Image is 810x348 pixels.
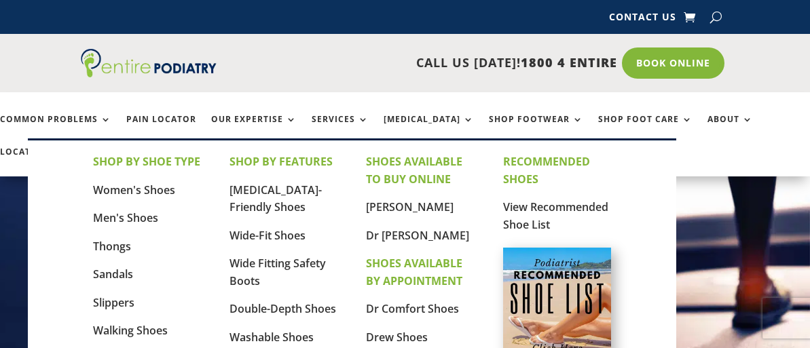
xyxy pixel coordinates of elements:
a: About [707,115,753,144]
a: Washable Shoes [229,330,314,345]
a: Services [312,115,369,144]
a: Slippers [93,295,134,310]
strong: RECOMMENDED SHOES [503,154,590,187]
span: 1800 4 ENTIRE [521,54,617,71]
a: Wide-Fit Shoes [229,228,306,243]
a: Drew Shoes [366,330,428,345]
strong: SHOES AVAILABLE TO BUY ONLINE [366,154,462,187]
p: CALL US [DATE]! [225,54,617,72]
a: Book Online [622,47,724,79]
a: Entire Podiatry [81,66,217,80]
a: Shop Footwear [489,115,583,144]
a: View Recommended Shoe List [503,199,608,232]
a: Our Expertise [211,115,297,144]
a: [PERSON_NAME] [366,199,454,214]
a: Walking Shoes [93,323,168,338]
strong: SHOP BY SHOE TYPE [93,154,200,169]
a: Wide Fitting Safety Boots [229,256,326,288]
a: [MEDICAL_DATA]-Friendly Shoes [229,182,322,215]
img: logo (1) [81,49,217,77]
strong: SHOP BY FEATURES [229,154,333,169]
a: Dr [PERSON_NAME] [366,228,469,243]
a: Thongs [93,239,131,254]
a: Dr Comfort Shoes [366,301,459,316]
a: Women's Shoes [93,182,175,197]
a: Contact Us [609,12,676,27]
a: Men's Shoes [93,210,158,225]
a: Double-Depth Shoes [229,301,336,316]
a: Pain Locator [126,115,196,144]
strong: SHOES AVAILABLE BY APPOINTMENT [366,256,462,288]
a: Shop Foot Care [598,115,693,144]
a: Sandals [93,267,133,282]
a: [MEDICAL_DATA] [384,115,474,144]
